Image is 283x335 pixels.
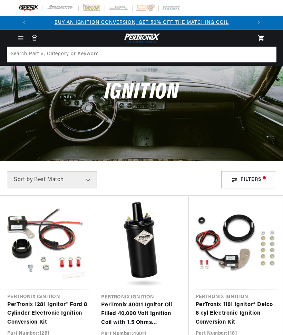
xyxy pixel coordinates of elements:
[261,47,276,62] button: Search Part #, Category or Keyword
[123,32,160,44] img: Pertronix
[252,16,266,30] button: Translation missing: en.sections.announcements.next_announcement
[13,35,28,42] summary: Menu
[31,19,252,27] div: Announcement
[7,47,276,62] input: Search Part #, Category or Keyword
[14,177,33,183] span: Sort by
[32,35,37,41] a: Garage: 0 item(s)
[104,81,179,104] span: Ignition
[221,171,276,188] div: Filters
[55,20,229,25] a: BUY AN IGNITION CONVERSION, GET 50% OFF THE MATCHING COIL
[7,300,87,327] a: PerTronix 1281 Ignitor® Ford 8 Cylinder Electronic Ignition Conversion Kit
[17,16,31,30] button: Translation missing: en.sections.announcements.previous_announcement
[7,171,97,188] select: Sort by
[31,19,252,27] div: 1 of 3
[196,300,276,327] a: PerTronix 1181 Ignitor® Delco 8 cyl Electronic Ignition Conversion Kit
[101,301,182,327] a: PerTronix 40011 Ignitor Oil Filled 40,000 Volt Ignition Coil with 1.5 Ohms Resistance in Black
